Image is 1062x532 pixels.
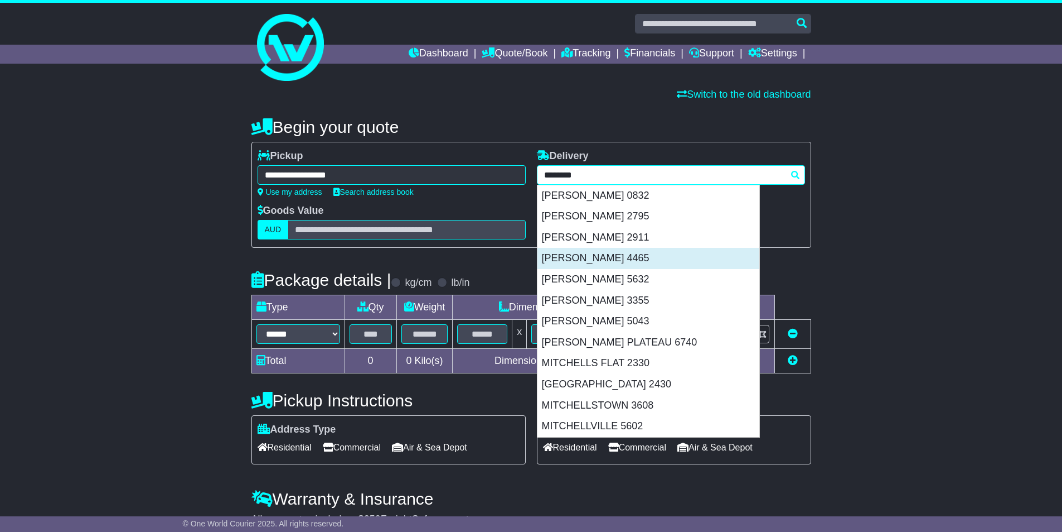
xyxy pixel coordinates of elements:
[537,150,589,162] label: Delivery
[537,290,759,311] div: [PERSON_NAME] 3355
[537,353,759,374] div: MITCHELLS FLAT 2330
[788,355,798,366] a: Add new item
[258,188,322,196] a: Use my address
[251,295,345,320] td: Type
[251,118,811,136] h4: Begin your quote
[689,45,734,64] a: Support
[537,227,759,248] div: [PERSON_NAME] 2911
[323,439,381,456] span: Commercial
[251,490,811,508] h4: Warranty & Insurance
[788,328,798,339] a: Remove this item
[258,150,303,162] label: Pickup
[396,349,453,373] td: Kilo(s)
[406,355,411,366] span: 0
[251,514,811,526] div: All our quotes include a $ FreightSafe warranty.
[251,271,391,289] h4: Package details |
[624,45,675,64] a: Financials
[748,45,797,64] a: Settings
[608,439,666,456] span: Commercial
[333,188,414,196] a: Search address book
[512,320,527,349] td: x
[453,349,660,373] td: Dimensions in Centimetre(s)
[453,295,660,320] td: Dimensions (L x W x H)
[537,206,759,227] div: [PERSON_NAME] 2795
[251,349,345,373] td: Total
[405,277,431,289] label: kg/cm
[392,439,467,456] span: Air & Sea Depot
[537,416,759,437] div: MITCHELLVILLE 5602
[364,514,381,525] span: 250
[537,374,759,395] div: [GEOGRAPHIC_DATA] 2430
[537,248,759,269] div: [PERSON_NAME] 4465
[345,295,396,320] td: Qty
[451,277,469,289] label: lb/in
[251,391,526,410] h4: Pickup Instructions
[537,269,759,290] div: [PERSON_NAME] 5632
[409,45,468,64] a: Dashboard
[537,395,759,416] div: MITCHELLSTOWN 3608
[537,185,759,207] div: [PERSON_NAME] 0832
[258,205,324,217] label: Goods Value
[258,424,336,436] label: Address Type
[396,295,453,320] td: Weight
[183,519,344,528] span: © One World Courier 2025. All rights reserved.
[543,439,597,456] span: Residential
[561,45,610,64] a: Tracking
[345,349,396,373] td: 0
[677,89,811,100] a: Switch to the old dashboard
[537,311,759,332] div: [PERSON_NAME] 5043
[258,220,289,239] label: AUD
[537,165,805,185] typeahead: Please provide city
[482,45,547,64] a: Quote/Book
[677,439,753,456] span: Air & Sea Depot
[537,332,759,353] div: [PERSON_NAME] PLATEAU 6740
[258,439,312,456] span: Residential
